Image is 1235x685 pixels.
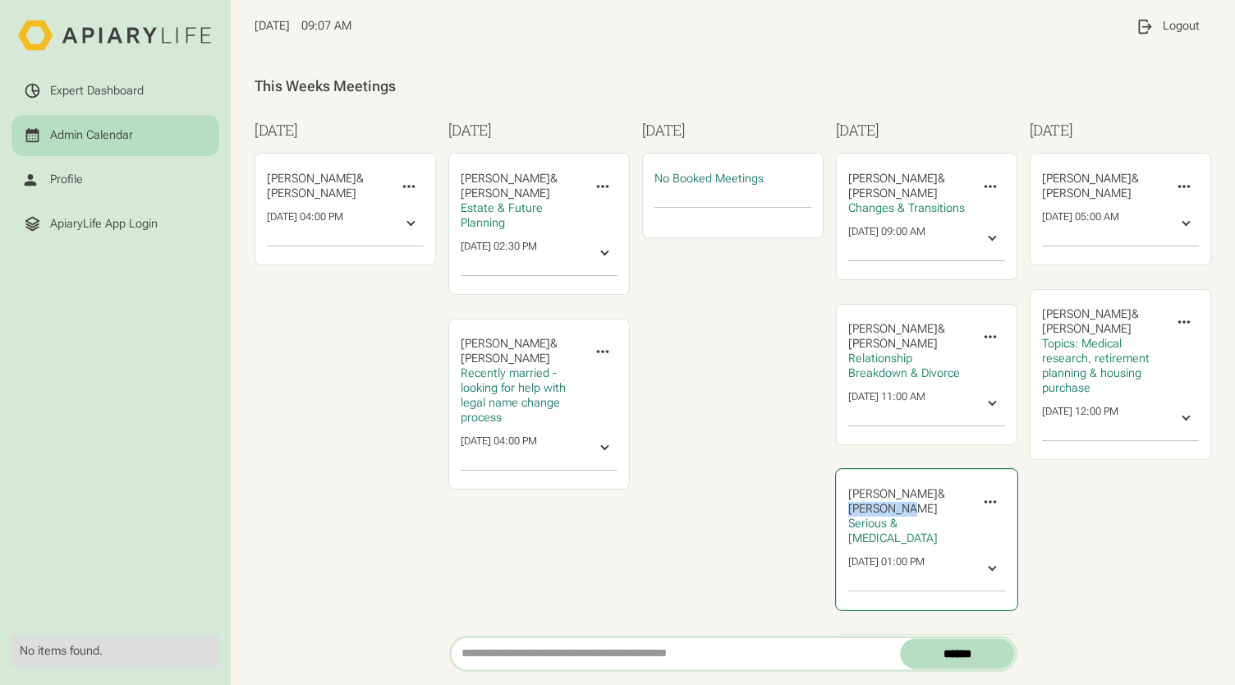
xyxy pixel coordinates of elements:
span: [PERSON_NAME] [461,337,550,351]
div: Profile [50,172,83,187]
h3: [DATE] [1030,119,1212,141]
span: [PERSON_NAME] [848,172,938,186]
span: [PERSON_NAME] [1042,186,1132,200]
span: [DATE] [255,19,290,33]
a: Logout [1124,6,1211,47]
span: [PERSON_NAME] [1042,307,1132,321]
h3: [DATE] [448,119,631,141]
span: 09:07 AM [301,19,351,34]
span: [PERSON_NAME] [848,502,938,516]
div: ApiaryLife App Login [50,217,158,232]
div: [DATE] 04:00 PM [267,210,343,237]
div: This Weeks Meetings [255,77,1211,96]
span: [PERSON_NAME] [267,186,356,200]
div: & [1042,307,1163,337]
div: & [848,172,969,201]
div: [DATE] 11:00 AM [848,390,925,416]
a: Expert Dashboard [11,71,218,112]
div: & [461,172,581,201]
h3: [DATE] [255,119,437,141]
span: [PERSON_NAME] [461,172,550,186]
div: & [1042,172,1163,201]
div: Logout [1163,19,1200,34]
span: Relationship Breakdown & Divorce [848,352,960,380]
div: [DATE] 04:00 PM [461,434,537,461]
span: Serious & [MEDICAL_DATA] [848,517,938,545]
span: [PERSON_NAME] [461,352,550,365]
span: Topics: Medical research, retirement planning & housing purchase [1042,337,1150,395]
span: No Booked Meetings [654,172,764,186]
span: [PERSON_NAME] [461,186,550,200]
span: [PERSON_NAME] [848,322,938,336]
span: Changes & Transitions [848,201,965,215]
div: [DATE] 05:00 AM [1042,210,1119,237]
span: [PERSON_NAME] [1042,322,1132,336]
span: [PERSON_NAME] [848,487,938,501]
div: & [848,487,969,517]
a: ApiaryLife App Login [11,204,218,245]
div: [DATE] 09:00 AM [848,225,925,251]
div: [DATE] 01:00 PM [848,555,925,582]
div: [DATE] 12:00 PM [1042,405,1118,431]
div: Admin Calendar [50,128,133,143]
span: [PERSON_NAME] [848,337,938,351]
div: Expert Dashboard [50,84,144,99]
div: & [461,337,581,366]
span: [PERSON_NAME] [1042,172,1132,186]
span: [PERSON_NAME] [848,186,938,200]
div: & [267,172,388,201]
span: Recently married - looking for help with legal name change process [461,366,566,425]
h3: [DATE] [836,119,1018,141]
a: Admin Calendar [11,115,218,156]
span: [PERSON_NAME] [267,172,356,186]
span: Estate & Future Planning [461,201,543,230]
div: No items found. [20,644,210,659]
a: Profile [11,159,218,200]
div: [DATE] 02:30 PM [461,240,537,266]
h3: [DATE] [642,119,824,141]
div: & [848,322,969,352]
